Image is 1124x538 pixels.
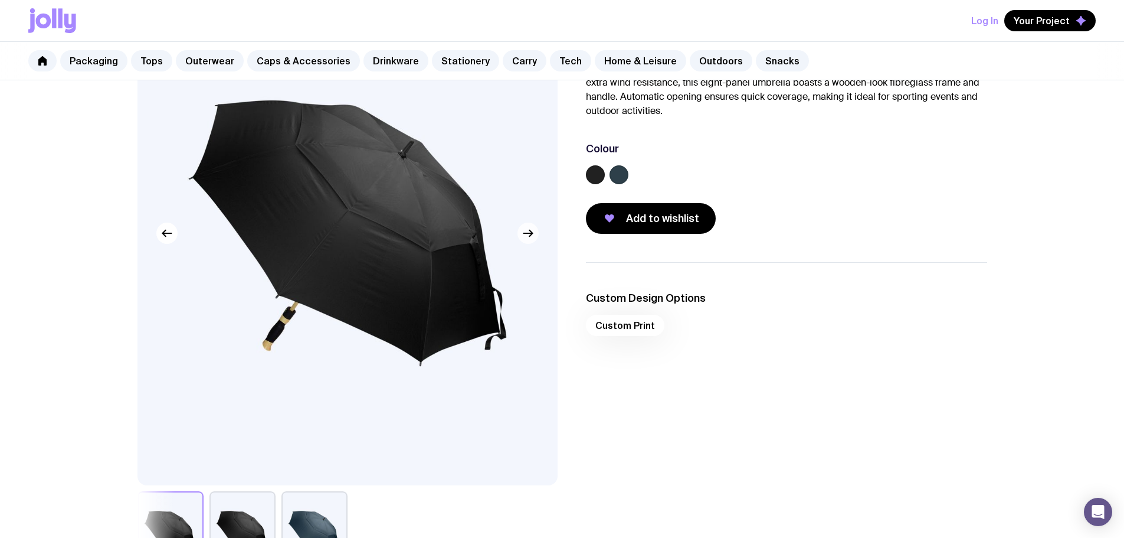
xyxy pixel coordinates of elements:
[1014,15,1070,27] span: Your Project
[503,50,546,71] a: Carry
[690,50,752,71] a: Outdoors
[586,142,619,156] h3: Colour
[247,50,360,71] a: Caps & Accessories
[971,10,998,31] button: Log In
[586,61,987,118] p: Take on the elements with the Sports Umbrella. Featuring a premium vented 76cm canopy for extra w...
[1004,10,1096,31] button: Your Project
[432,50,499,71] a: Stationery
[586,291,987,305] h3: Custom Design Options
[550,50,591,71] a: Tech
[60,50,127,71] a: Packaging
[626,211,699,226] span: Add to wishlist
[363,50,428,71] a: Drinkware
[595,50,686,71] a: Home & Leisure
[1084,498,1112,526] div: Open Intercom Messenger
[131,50,172,71] a: Tops
[176,50,244,71] a: Outerwear
[586,203,716,234] button: Add to wishlist
[756,50,809,71] a: Snacks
